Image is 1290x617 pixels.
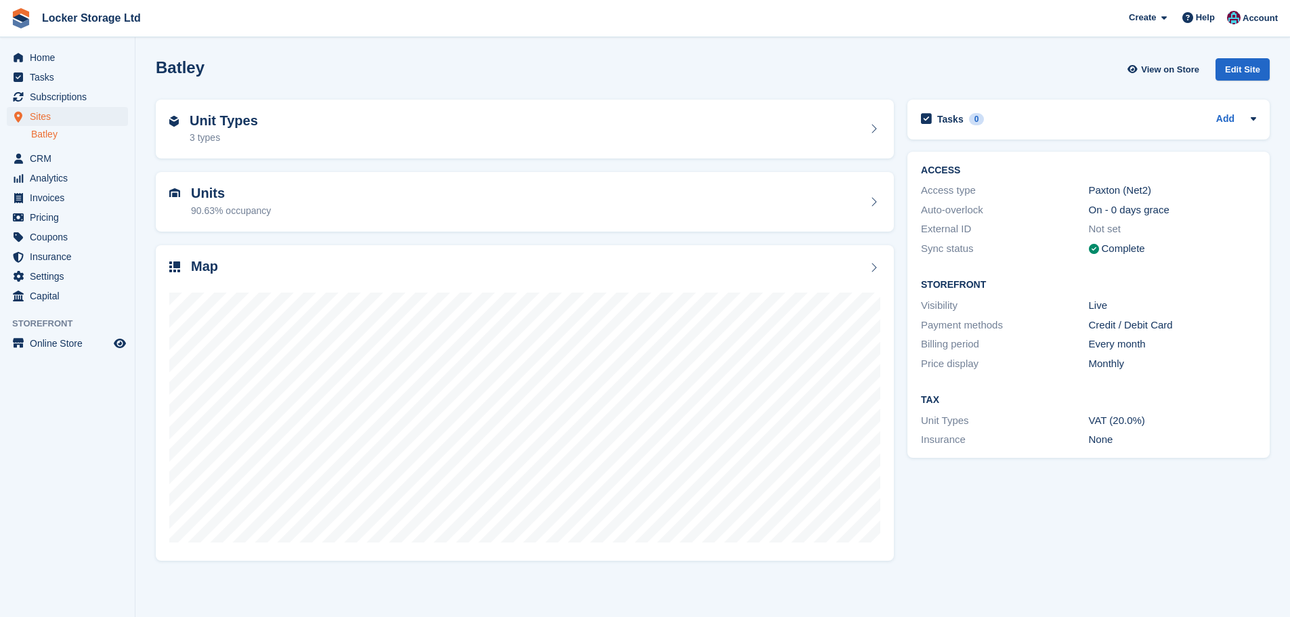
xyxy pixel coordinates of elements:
span: Capital [30,286,111,305]
span: View on Store [1141,63,1199,77]
span: Storefront [12,317,135,331]
div: Price display [921,356,1088,372]
a: menu [7,286,128,305]
a: menu [7,169,128,188]
img: stora-icon-8386f47178a22dfd0bd8f6a31ec36ba5ce8667c1dd55bd0f319d3a0aa187defe.svg [11,8,31,28]
span: Create [1129,11,1156,24]
span: Analytics [30,169,111,188]
h2: Tasks [937,113,964,125]
h2: Map [191,259,218,274]
a: menu [7,68,128,87]
div: Access type [921,183,1088,198]
div: Edit Site [1216,58,1270,81]
span: Tasks [30,68,111,87]
h2: Batley [156,58,205,77]
span: CRM [30,149,111,168]
div: Sync status [921,241,1088,257]
div: Not set [1089,221,1256,237]
div: None [1089,432,1256,448]
a: Units 90.63% occupancy [156,172,894,232]
a: Unit Types 3 types [156,100,894,159]
span: Insurance [30,247,111,266]
div: Complete [1102,241,1145,257]
img: unit-type-icn-2b2737a686de81e16bb02015468b77c625bbabd49415b5ef34ead5e3b44a266d.svg [169,116,179,127]
a: menu [7,48,128,67]
span: Pricing [30,208,111,227]
div: 0 [969,113,985,125]
div: Auto-overlock [921,203,1088,218]
a: Batley [31,128,128,141]
span: Account [1243,12,1278,25]
div: 90.63% occupancy [191,204,271,218]
div: Visibility [921,298,1088,314]
span: Invoices [30,188,111,207]
a: menu [7,247,128,266]
div: Payment methods [921,318,1088,333]
span: Subscriptions [30,87,111,106]
h2: Units [191,186,271,201]
div: Unit Types [921,413,1088,429]
span: Settings [30,267,111,286]
a: menu [7,87,128,106]
div: On - 0 days grace [1089,203,1256,218]
a: Edit Site [1216,58,1270,86]
span: Coupons [30,228,111,247]
a: menu [7,267,128,286]
div: External ID [921,221,1088,237]
a: Preview store [112,335,128,352]
h2: Unit Types [190,113,258,129]
div: Insurance [921,432,1088,448]
h2: Storefront [921,280,1256,291]
a: Locker Storage Ltd [37,7,146,29]
div: 3 types [190,131,258,145]
span: Sites [30,107,111,126]
a: menu [7,188,128,207]
div: Paxton (Net2) [1089,183,1256,198]
a: View on Store [1125,58,1205,81]
div: Live [1089,298,1256,314]
img: map-icn-33ee37083ee616e46c38cad1a60f524a97daa1e2b2c8c0bc3eb3415660979fc1.svg [169,261,180,272]
div: Billing period [921,337,1088,352]
div: Monthly [1089,356,1256,372]
a: menu [7,149,128,168]
div: Credit / Debit Card [1089,318,1256,333]
img: Locker Storage Ltd [1227,11,1241,24]
img: unit-icn-7be61d7bf1b0ce9d3e12c5938cc71ed9869f7b940bace4675aadf7bd6d80202e.svg [169,188,180,198]
a: menu [7,228,128,247]
span: Help [1196,11,1215,24]
a: Add [1216,112,1234,127]
a: Map [156,245,894,561]
span: Home [30,48,111,67]
div: VAT (20.0%) [1089,413,1256,429]
div: Every month [1089,337,1256,352]
h2: Tax [921,395,1256,406]
h2: ACCESS [921,165,1256,176]
a: menu [7,334,128,353]
a: menu [7,107,128,126]
span: Online Store [30,334,111,353]
a: menu [7,208,128,227]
